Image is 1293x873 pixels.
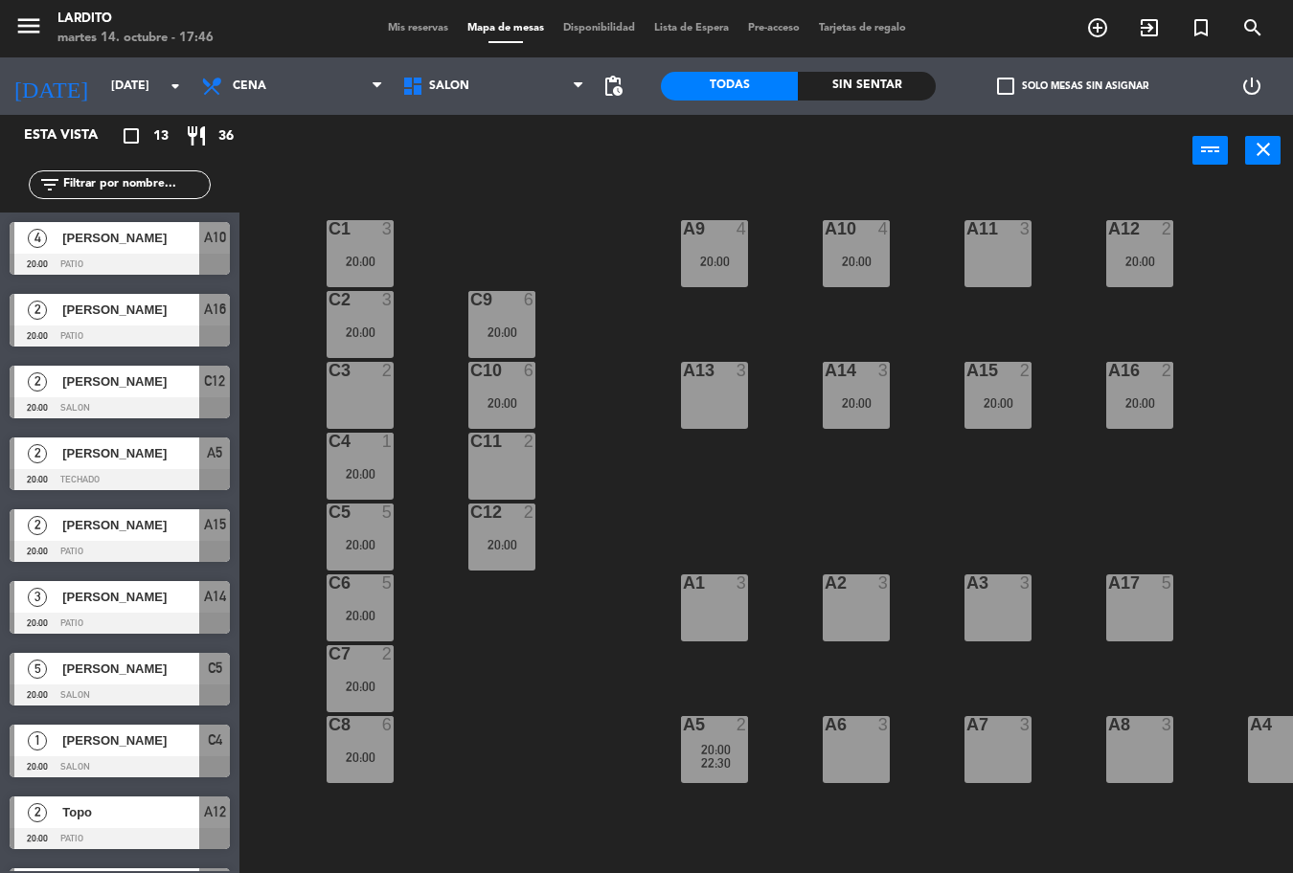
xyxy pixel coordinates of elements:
i: power_input [1199,138,1222,161]
span: Topo [62,802,199,822]
div: 20:00 [468,538,535,551]
div: C10 [470,362,471,379]
button: close [1245,136,1281,165]
span: 4 [28,229,47,248]
div: A8 [1108,716,1109,733]
span: 3 [28,588,47,607]
span: C5 [208,657,222,680]
span: 2 [28,301,47,320]
div: C11 [470,433,471,450]
div: 6 [524,291,535,308]
span: 2 [28,803,47,822]
div: 2 [382,645,394,662]
span: [PERSON_NAME] [62,371,199,392]
div: Lardito [57,10,214,29]
div: 3 [1020,220,1032,237]
div: Sin sentar [798,72,935,101]
div: A5 [683,716,684,733]
span: Mapa de mesas [458,23,554,34]
div: 5 [382,574,394,592]
div: C9 [470,291,471,308]
i: power_settings_new [1240,75,1263,98]
span: [PERSON_NAME] [62,515,199,535]
div: 20:00 [1106,255,1173,268]
span: Lista de Espera [645,23,738,34]
div: A4 [1250,716,1251,733]
span: C4 [208,728,222,751]
div: A15 [966,362,967,379]
div: C3 [329,362,329,379]
div: 20:00 [468,325,535,339]
div: 20:00 [327,255,394,268]
span: 5 [28,660,47,679]
div: 3 [1020,716,1032,733]
div: A2 [825,574,826,592]
i: filter_list [38,173,61,196]
div: 3 [737,362,748,379]
div: C1 [329,220,329,237]
div: 20:00 [823,255,890,268]
i: add_circle_outline [1086,16,1109,39]
div: A17 [1108,574,1109,592]
i: menu [14,11,43,40]
span: 2 [28,516,47,535]
span: Cena [233,79,266,93]
div: 20:00 [327,538,394,551]
span: SALON [429,79,469,93]
div: 20:00 [327,750,394,764]
div: A1 [683,574,684,592]
div: Esta vista [10,124,138,147]
div: 2 [1162,362,1173,379]
div: 3 [382,220,394,237]
div: A9 [683,220,684,237]
div: 3 [878,716,890,733]
div: C12 [470,504,471,521]
span: pending_actions [601,75,624,98]
span: C12 [204,369,225,392]
span: 20:00 [701,742,731,757]
span: A10 [204,226,226,249]
div: 20:00 [327,680,394,693]
div: 20:00 [681,255,748,268]
div: 20:00 [964,396,1032,410]
div: A7 [966,716,967,733]
span: check_box_outline_blank [997,78,1014,95]
div: C2 [329,291,329,308]
div: 3 [1162,716,1173,733]
span: A5 [207,441,222,464]
div: 5 [382,504,394,521]
span: A15 [204,513,226,536]
div: 2 [1020,362,1032,379]
div: 20:00 [1106,396,1173,410]
button: power_input [1192,136,1228,165]
input: Filtrar por nombre... [61,174,210,195]
span: Tarjetas de regalo [809,23,916,34]
div: 2 [1162,220,1173,237]
div: A3 [966,574,967,592]
div: martes 14. octubre - 17:46 [57,29,214,48]
span: 2 [28,372,47,392]
div: 6 [382,716,394,733]
div: 4 [878,220,890,237]
div: 3 [878,574,890,592]
div: A10 [825,220,826,237]
span: [PERSON_NAME] [62,730,199,750]
div: 20:00 [823,396,890,410]
span: 1 [28,731,47,750]
label: Solo mesas sin asignar [997,78,1148,95]
div: C5 [329,504,329,521]
span: [PERSON_NAME] [62,300,199,320]
i: crop_square [120,124,143,147]
div: A13 [683,362,684,379]
div: A11 [966,220,967,237]
div: A16 [1108,362,1109,379]
div: 3 [737,574,748,592]
span: 2 [28,444,47,463]
div: A6 [825,716,826,733]
div: 2 [737,716,748,733]
span: A12 [204,800,226,823]
i: arrow_drop_down [164,75,187,98]
div: A12 [1108,220,1109,237]
span: [PERSON_NAME] [62,228,199,248]
span: [PERSON_NAME] [62,443,199,463]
